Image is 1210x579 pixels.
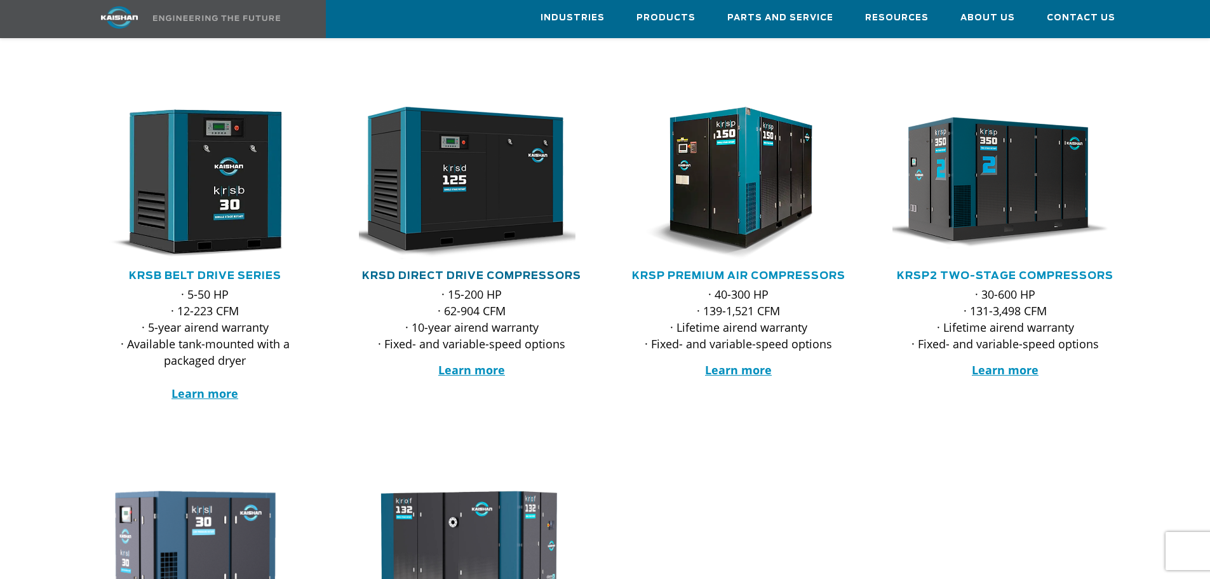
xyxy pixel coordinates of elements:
a: Products [636,1,696,35]
a: About Us [960,1,1015,35]
a: Learn more [171,386,238,401]
span: Resources [865,11,929,25]
a: Parts and Service [727,1,833,35]
img: krsd125 [349,107,575,259]
a: KRSP2 Two-Stage Compressors [897,271,1113,281]
span: Parts and Service [727,11,833,25]
span: About Us [960,11,1015,25]
span: Contact Us [1047,11,1115,25]
span: Products [636,11,696,25]
p: · 40-300 HP · 139-1,521 CFM · Lifetime airend warranty · Fixed- and variable-speed options [626,286,852,352]
a: Learn more [705,362,772,378]
a: Industries [541,1,605,35]
img: Engineering the future [153,15,280,21]
p: · 15-200 HP · 62-904 CFM · 10-year airend warranty · Fixed- and variable-speed options [359,286,585,352]
img: krsp350 [883,107,1109,259]
div: krsp350 [892,107,1119,259]
p: · 30-600 HP · 131-3,498 CFM · Lifetime airend warranty · Fixed- and variable-speed options [892,286,1119,352]
span: Industries [541,11,605,25]
div: krsd125 [359,107,585,259]
div: krsp150 [626,107,852,259]
a: Contact Us [1047,1,1115,35]
img: kaishan logo [72,6,167,29]
p: · 5-50 HP · 12-223 CFM · 5-year airend warranty · Available tank-mounted with a packaged dryer [92,286,318,402]
a: Learn more [972,362,1039,378]
a: Learn more [438,362,505,378]
img: krsp150 [616,107,842,259]
img: krsb30 [83,107,309,259]
a: KRSB Belt Drive Series [129,271,281,281]
a: KRSP Premium Air Compressors [632,271,845,281]
div: krsb30 [92,107,318,259]
a: Resources [865,1,929,35]
a: KRSD Direct Drive Compressors [362,271,581,281]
